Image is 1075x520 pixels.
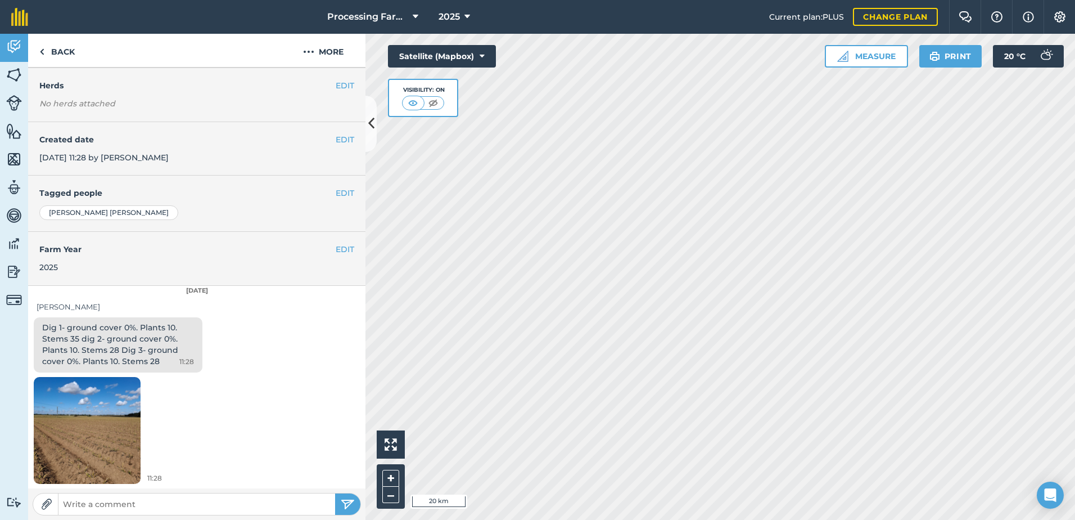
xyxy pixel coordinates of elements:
img: svg+xml;base64,PHN2ZyB4bWxucz0iaHR0cDovL3d3dy53My5vcmcvMjAwMC9zdmciIHdpZHRoPSI1NiIgaGVpZ2h0PSI2MC... [6,66,22,83]
button: Measure [825,45,908,68]
img: svg+xml;base64,PHN2ZyB4bWxucz0iaHR0cDovL3d3dy53My5vcmcvMjAwMC9zdmciIHdpZHRoPSI5IiBoZWlnaHQ9IjI0Ii... [39,45,44,59]
img: A cog icon [1053,11,1067,23]
div: Open Intercom Messenger [1037,482,1064,509]
img: Four arrows, one pointing top left, one top right, one bottom right and the last bottom left [385,438,397,451]
button: Print [919,45,982,68]
h4: Farm Year [39,243,354,255]
h4: Created date [39,133,354,146]
div: Visibility: On [402,86,445,95]
img: fieldmargin Logo [11,8,28,26]
img: svg+xml;base64,PD94bWwgdmVyc2lvbj0iMS4wIiBlbmNvZGluZz0idXRmLTgiPz4KPCEtLSBHZW5lcmF0b3I6IEFkb2JlIE... [6,38,22,55]
img: svg+xml;base64,PD94bWwgdmVyc2lvbj0iMS4wIiBlbmNvZGluZz0idXRmLTgiPz4KPCEtLSBHZW5lcmF0b3I6IEFkb2JlIE... [6,179,22,196]
button: EDIT [336,243,354,255]
div: [DATE] [28,286,365,296]
img: A question mark icon [990,11,1004,23]
button: EDIT [336,133,354,146]
span: 11:28 [179,356,194,367]
img: svg+xml;base64,PHN2ZyB4bWxucz0iaHR0cDovL3d3dy53My5vcmcvMjAwMC9zdmciIHdpZHRoPSI1NiIgaGVpZ2h0PSI2MC... [6,123,22,140]
span: Current plan : PLUS [769,11,844,23]
div: Dig 1- ground cover 0%. Plants 10. Stems 35 dig 2- ground cover 0%. Plants 10. Stems 28 Dig 3- gr... [34,317,202,373]
img: Two speech bubbles overlapping with the left bubble in the forefront [959,11,972,23]
span: 2025 [439,10,460,24]
img: svg+xml;base64,PD94bWwgdmVyc2lvbj0iMS4wIiBlbmNvZGluZz0idXRmLTgiPz4KPCEtLSBHZW5lcmF0b3I6IEFkb2JlIE... [1035,45,1057,68]
img: svg+xml;base64,PD94bWwgdmVyc2lvbj0iMS4wIiBlbmNvZGluZz0idXRmLTgiPz4KPCEtLSBHZW5lcmF0b3I6IEFkb2JlIE... [6,207,22,224]
img: svg+xml;base64,PD94bWwgdmVyc2lvbj0iMS4wIiBlbmNvZGluZz0idXRmLTgiPz4KPCEtLSBHZW5lcmF0b3I6IEFkb2JlIE... [6,235,22,252]
a: Change plan [853,8,938,26]
img: Ruler icon [837,51,848,62]
img: svg+xml;base64,PD94bWwgdmVyc2lvbj0iMS4wIiBlbmNvZGluZz0idXRmLTgiPz4KPCEtLSBHZW5lcmF0b3I6IEFkb2JlIE... [6,263,22,280]
div: 2025 [39,261,354,274]
img: svg+xml;base64,PHN2ZyB4bWxucz0iaHR0cDovL3d3dy53My5vcmcvMjAwMC9zdmciIHdpZHRoPSI1NiIgaGVpZ2h0PSI2MC... [6,151,22,168]
button: Satellite (Mapbox) [388,45,496,68]
img: svg+xml;base64,PD94bWwgdmVyc2lvbj0iMS4wIiBlbmNvZGluZz0idXRmLTgiPz4KPCEtLSBHZW5lcmF0b3I6IEFkb2JlIE... [6,95,22,111]
span: 11:28 [147,473,162,483]
a: Back [28,34,86,67]
div: [DATE] 11:28 by [PERSON_NAME] [28,122,365,176]
img: svg+xml;base64,PD94bWwgdmVyc2lvbj0iMS4wIiBlbmNvZGluZz0idXRmLTgiPz4KPCEtLSBHZW5lcmF0b3I6IEFkb2JlIE... [6,292,22,308]
button: More [281,34,365,67]
h4: Tagged people [39,187,354,199]
button: 20 °C [993,45,1064,68]
img: svg+xml;base64,PHN2ZyB4bWxucz0iaHR0cDovL3d3dy53My5vcmcvMjAwMC9zdmciIHdpZHRoPSIxOSIgaGVpZ2h0PSIyNC... [929,50,940,63]
img: svg+xml;base64,PHN2ZyB4bWxucz0iaHR0cDovL3d3dy53My5vcmcvMjAwMC9zdmciIHdpZHRoPSIyMCIgaGVpZ2h0PSIyNC... [303,45,314,59]
img: svg+xml;base64,PHN2ZyB4bWxucz0iaHR0cDovL3d3dy53My5vcmcvMjAwMC9zdmciIHdpZHRoPSIxNyIgaGVpZ2h0PSIxNy... [1023,10,1034,24]
h4: Herds [39,79,365,92]
div: [PERSON_NAME] [37,301,357,313]
button: EDIT [336,79,354,92]
img: svg+xml;base64,PHN2ZyB4bWxucz0iaHR0cDovL3d3dy53My5vcmcvMjAwMC9zdmciIHdpZHRoPSI1MCIgaGVpZ2h0PSI0MC... [406,97,420,109]
span: 20 ° C [1004,45,1026,68]
button: – [382,487,399,503]
button: EDIT [336,187,354,199]
img: svg+xml;base64,PHN2ZyB4bWxucz0iaHR0cDovL3d3dy53My5vcmcvMjAwMC9zdmciIHdpZHRoPSI1MCIgaGVpZ2h0PSI0MC... [426,97,440,109]
div: [PERSON_NAME] [PERSON_NAME] [39,205,178,220]
em: No herds attached [39,97,365,110]
span: Processing Farms [327,10,408,24]
img: svg+xml;base64,PHN2ZyB4bWxucz0iaHR0cDovL3d3dy53My5vcmcvMjAwMC9zdmciIHdpZHRoPSIyNSIgaGVpZ2h0PSIyNC... [341,497,355,511]
img: Paperclip icon [41,499,52,510]
input: Write a comment [58,496,335,512]
img: Loading spinner [34,359,141,501]
button: + [382,470,399,487]
img: svg+xml;base64,PD94bWwgdmVyc2lvbj0iMS4wIiBlbmNvZGluZz0idXRmLTgiPz4KPCEtLSBHZW5lcmF0b3I6IEFkb2JlIE... [6,497,22,508]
